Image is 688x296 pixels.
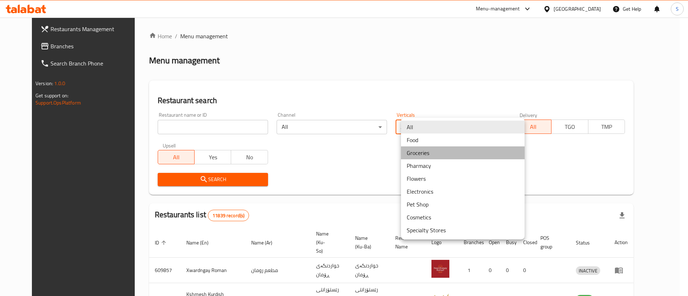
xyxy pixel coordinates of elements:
li: Food [401,134,525,146]
li: All [401,121,525,134]
li: Pharmacy [401,159,525,172]
li: Specialty Stores [401,224,525,237]
li: Electronics [401,185,525,198]
li: Cosmetics [401,211,525,224]
li: Groceries [401,146,525,159]
li: Pet Shop [401,198,525,211]
li: Flowers [401,172,525,185]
